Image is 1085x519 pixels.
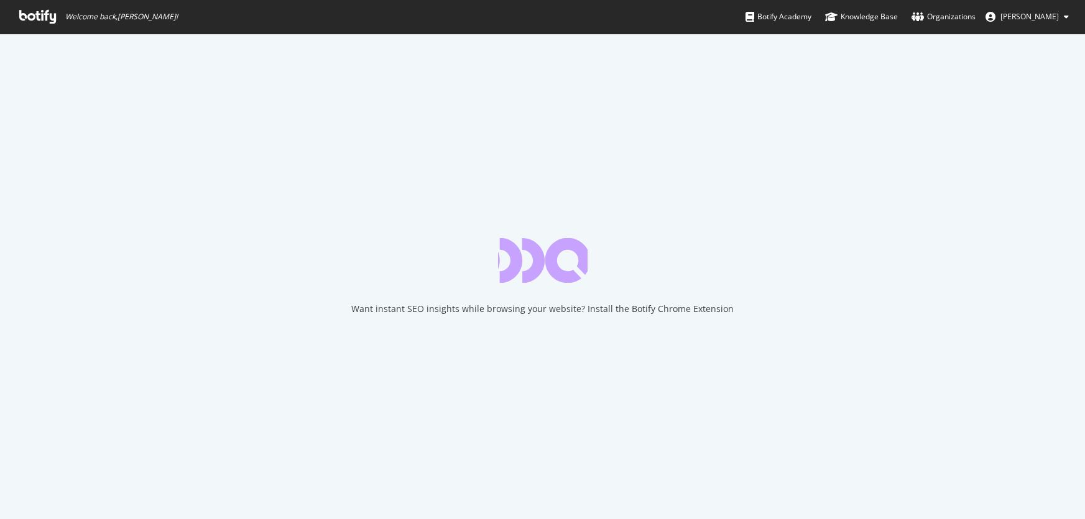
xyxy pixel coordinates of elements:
[976,7,1079,27] button: [PERSON_NAME]
[1000,11,1059,22] span: Jonathan Bowles
[65,12,178,22] span: Welcome back, [PERSON_NAME] !
[912,11,976,23] div: Organizations
[746,11,811,23] div: Botify Academy
[825,11,898,23] div: Knowledge Base
[498,238,588,283] div: animation
[351,303,734,315] div: Want instant SEO insights while browsing your website? Install the Botify Chrome Extension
